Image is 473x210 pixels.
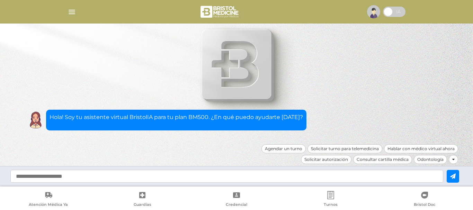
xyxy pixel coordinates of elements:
[384,144,458,153] div: Hablar con médico virtual ahora
[50,113,303,121] p: Hola! Soy tu asistente virtual BristolIA para tu plan BM500. ¿En qué puedo ayudarte [DATE]?
[307,144,382,153] div: Solicitar turno para telemedicina
[414,155,447,164] div: Odontología
[134,202,151,208] span: Guardias
[27,111,44,129] img: Cober IA
[353,155,412,164] div: Consultar cartilla médica
[301,155,351,164] div: Solicitar autorización
[29,202,68,208] span: Atención Médica Ya
[414,202,435,208] span: Bristol Doc
[324,202,338,208] span: Turnos
[261,144,306,153] div: Agendar un turno
[189,191,284,209] a: Credencial
[199,3,241,20] img: bristol-medicine-blanco.png
[96,191,190,209] a: Guardias
[377,191,472,209] a: Bristol Doc
[226,202,247,208] span: Credencial
[68,8,76,16] img: Cober_menu-lines-white.svg
[1,191,96,209] a: Atención Médica Ya
[367,5,380,18] img: profile-placeholder.svg
[284,191,378,209] a: Turnos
